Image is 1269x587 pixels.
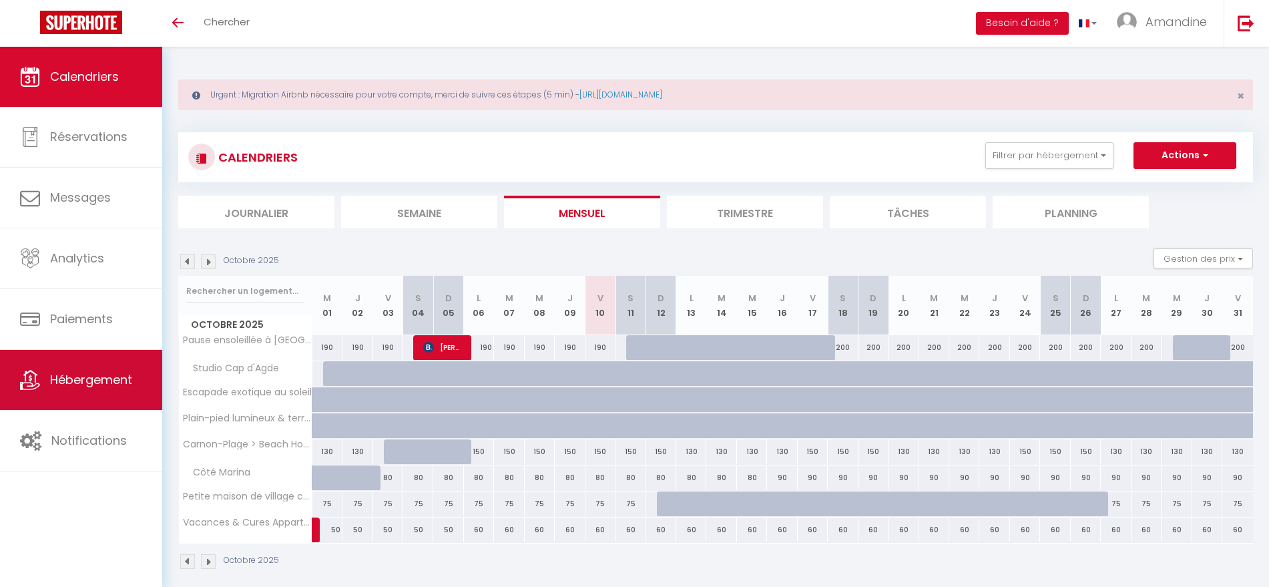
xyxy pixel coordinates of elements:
li: Journalier [178,196,334,228]
th: 01 [312,276,342,335]
div: 190 [342,335,372,360]
div: 150 [1040,439,1070,464]
div: 150 [555,439,585,464]
div: 200 [1131,335,1162,360]
div: 60 [615,518,646,542]
div: 60 [585,518,615,542]
span: Notifications [51,432,127,449]
div: 60 [646,518,676,542]
div: 75 [464,492,494,516]
th: 09 [555,276,585,335]
th: 12 [646,276,676,335]
span: Messages [50,189,111,206]
span: Analytics [50,250,104,266]
div: 75 [433,492,463,516]
div: 60 [1222,518,1253,542]
div: 150 [464,439,494,464]
div: 200 [1222,335,1253,360]
div: 90 [1222,465,1253,490]
abbr: L [902,292,906,305]
abbr: V [1022,292,1028,305]
div: 60 [858,518,889,542]
abbr: S [627,292,633,305]
th: 03 [372,276,403,335]
abbr: V [385,292,391,305]
div: 60 [494,518,524,542]
th: 04 [403,276,433,335]
div: 130 [737,439,767,464]
div: 60 [828,518,858,542]
p: Octobre 2025 [224,254,279,267]
div: Urgent : Migration Airbnb nécessaire pour votre compte, merci de suivre ces étapes (5 min) - [178,79,1253,110]
div: 90 [979,465,1009,490]
div: 60 [1071,518,1101,542]
div: 75 [1101,492,1131,516]
span: Chercher [204,15,250,29]
th: 07 [494,276,524,335]
div: 60 [706,518,736,542]
div: 75 [1162,492,1192,516]
div: 80 [433,465,463,490]
div: 130 [949,439,979,464]
div: 60 [767,518,797,542]
div: 75 [1222,492,1253,516]
div: 80 [555,465,585,490]
div: 130 [1222,439,1253,464]
abbr: S [840,292,846,305]
div: 80 [464,465,494,490]
div: 75 [342,492,372,516]
div: 130 [1131,439,1162,464]
th: 25 [1040,276,1070,335]
div: 60 [464,518,494,542]
th: 15 [737,276,767,335]
div: 60 [1131,518,1162,542]
th: 23 [979,276,1009,335]
abbr: J [1204,292,1210,305]
div: 130 [676,439,706,464]
th: 22 [949,276,979,335]
div: 50 [372,518,403,542]
span: × [1237,87,1244,104]
div: 90 [1071,465,1101,490]
abbr: D [658,292,664,305]
div: 80 [372,465,403,490]
abbr: J [992,292,997,305]
th: 19 [858,276,889,335]
abbr: M [1142,292,1150,305]
div: 130 [767,439,797,464]
div: 90 [1040,465,1070,490]
button: Close [1237,90,1244,102]
div: 150 [1071,439,1101,464]
div: 60 [889,518,919,542]
abbr: M [930,292,938,305]
abbr: L [477,292,481,305]
div: 200 [1040,335,1070,360]
div: 90 [919,465,949,490]
abbr: V [1235,292,1241,305]
div: 80 [737,465,767,490]
th: 26 [1071,276,1101,335]
div: 75 [403,492,433,516]
div: 75 [615,492,646,516]
div: 75 [555,492,585,516]
div: 150 [585,439,615,464]
li: Semaine [341,196,497,228]
abbr: M [718,292,726,305]
span: Réservations [50,128,128,145]
div: 75 [1131,492,1162,516]
div: 200 [889,335,919,360]
div: 150 [858,439,889,464]
abbr: J [355,292,360,305]
div: 130 [706,439,736,464]
div: 75 [585,492,615,516]
div: 60 [676,518,706,542]
div: 90 [767,465,797,490]
div: 130 [1101,439,1131,464]
div: 130 [312,439,342,464]
abbr: J [567,292,573,305]
abbr: M [323,292,331,305]
th: 31 [1222,276,1253,335]
span: Amandine [1146,13,1207,30]
th: 20 [889,276,919,335]
div: 50 [433,518,463,542]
